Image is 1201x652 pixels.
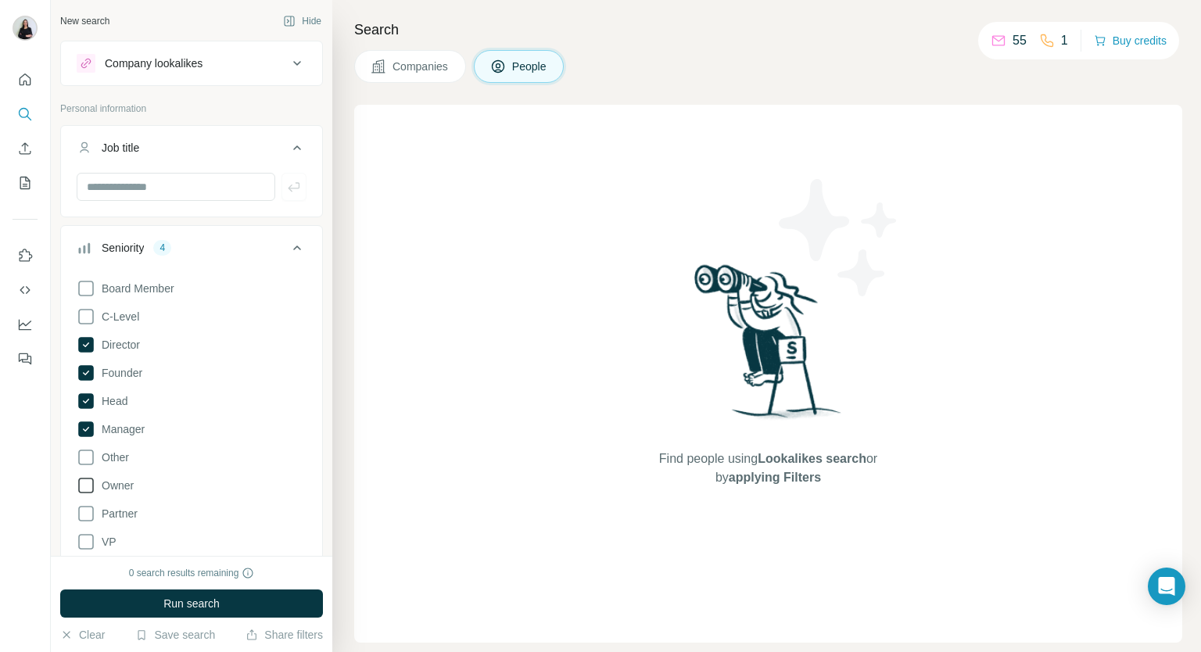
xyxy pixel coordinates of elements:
span: Lookalikes search [758,452,866,465]
button: Use Surfe API [13,276,38,304]
h4: Search [354,19,1182,41]
button: Company lookalikes [61,45,322,82]
button: Hide [272,9,332,33]
div: Job title [102,140,139,156]
span: Board Member [95,281,174,296]
span: Other [95,450,129,465]
div: 4 [153,241,171,255]
button: Seniority4 [61,229,322,273]
img: Surfe Illustration - Woman searching with binoculars [687,260,850,435]
button: Use Surfe on LinkedIn [13,242,38,270]
div: New search [60,14,109,28]
button: My lists [13,169,38,197]
button: Buy credits [1094,30,1167,52]
p: Personal information [60,102,323,116]
span: Owner [95,478,134,493]
img: Avatar [13,16,38,41]
span: Run search [163,596,220,611]
span: VP [95,534,117,550]
span: Partner [95,506,138,521]
span: People [512,59,548,74]
div: Open Intercom Messenger [1148,568,1185,605]
button: Dashboard [13,310,38,339]
span: Manager [95,421,145,437]
button: Clear [60,627,105,643]
span: applying Filters [729,471,821,484]
button: Quick start [13,66,38,94]
img: Surfe Illustration - Stars [769,167,909,308]
div: Seniority [102,240,144,256]
button: Run search [60,589,323,618]
button: Share filters [246,627,323,643]
span: Head [95,393,127,409]
span: Founder [95,365,142,381]
span: C-Level [95,309,139,324]
button: Save search [135,627,215,643]
button: Enrich CSV [13,134,38,163]
div: 0 search results remaining [129,566,255,580]
p: 55 [1013,31,1027,50]
span: Director [95,337,140,353]
div: Company lookalikes [105,56,203,71]
button: Job title [61,129,322,173]
span: Find people using or by [643,450,893,487]
button: Search [13,100,38,128]
p: 1 [1061,31,1068,50]
span: Companies [393,59,450,74]
button: Feedback [13,345,38,373]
